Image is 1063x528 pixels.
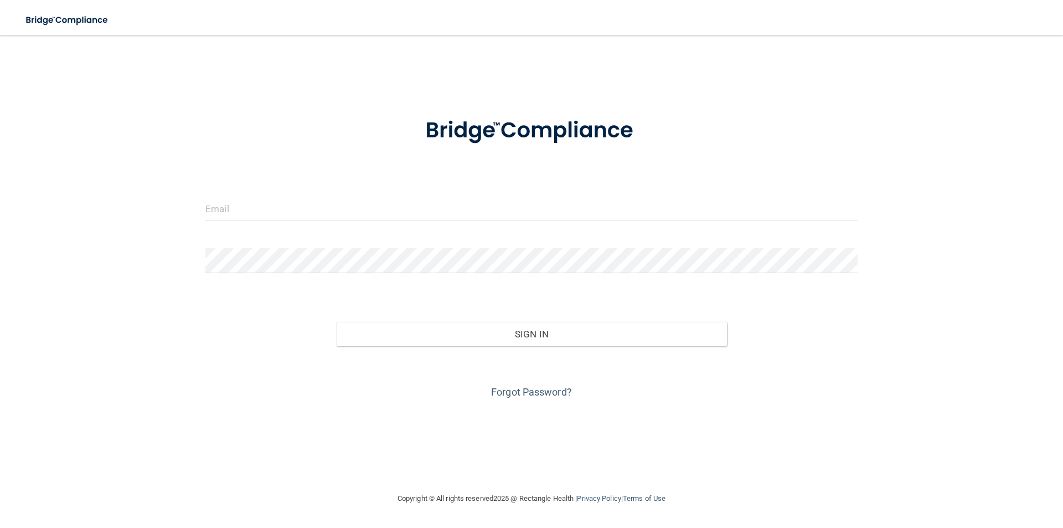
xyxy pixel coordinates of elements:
[205,196,858,221] input: Email
[871,449,1050,494] iframe: Drift Widget Chat Controller
[623,494,665,503] a: Terms of Use
[17,9,118,32] img: bridge_compliance_login_screen.278c3ca4.svg
[336,322,727,346] button: Sign In
[329,481,734,516] div: Copyright © All rights reserved 2025 @ Rectangle Health | |
[403,102,660,160] img: bridge_compliance_login_screen.278c3ca4.svg
[491,386,572,398] a: Forgot Password?
[577,494,621,503] a: Privacy Policy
